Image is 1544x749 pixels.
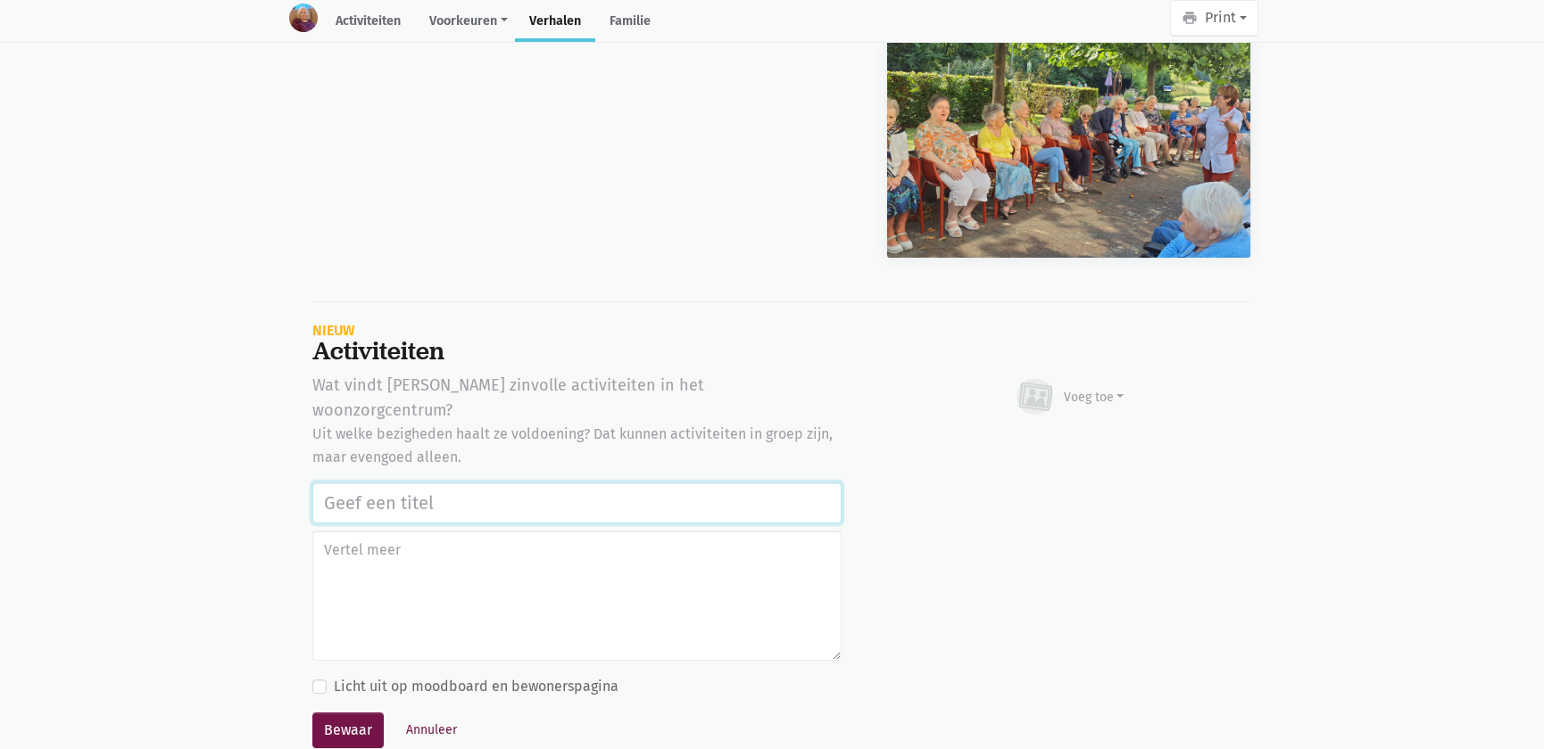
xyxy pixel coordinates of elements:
[398,716,465,744] button: Annuleer
[312,324,1251,337] div: Nieuw
[334,675,618,698] label: Licht uit op moodboard en bewonerspagina
[312,712,384,748] button: Bewaar
[289,4,318,32] img: resident-image
[312,373,842,423] div: Wat vindt [PERSON_NAME] zinvolle activiteiten in het woonzorgcentrum?
[1064,388,1125,407] div: Voeg toe
[415,4,515,42] a: Voorkeuren
[1013,373,1125,421] button: Voeg toe
[312,337,1251,366] div: Activiteiten
[515,4,595,42] a: Verhalen
[1182,10,1198,26] i: print
[321,4,415,42] a: Activiteiten
[312,482,842,523] input: Geef een titel
[312,423,842,468] div: Uit welke bezigheden haalt ze voldoening? Dat kunnen activiteiten in groep zijn, maar evengoed al...
[595,4,665,42] a: Familie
